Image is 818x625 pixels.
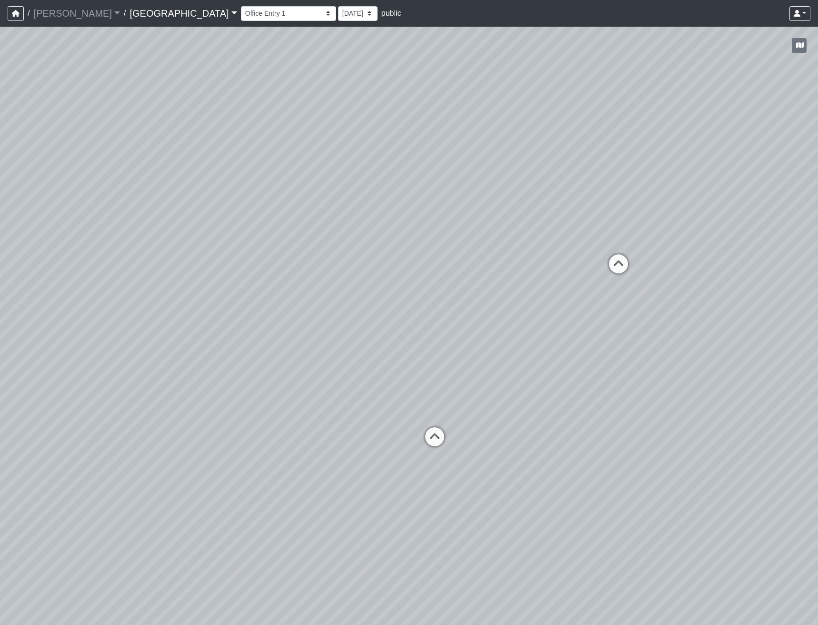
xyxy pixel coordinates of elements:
iframe: Ybug feedback widget [7,606,63,625]
a: [GEOGRAPHIC_DATA] [130,4,237,23]
span: public [381,9,401,17]
span: / [24,4,33,23]
span: / [120,4,130,23]
a: [PERSON_NAME] [33,4,120,23]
